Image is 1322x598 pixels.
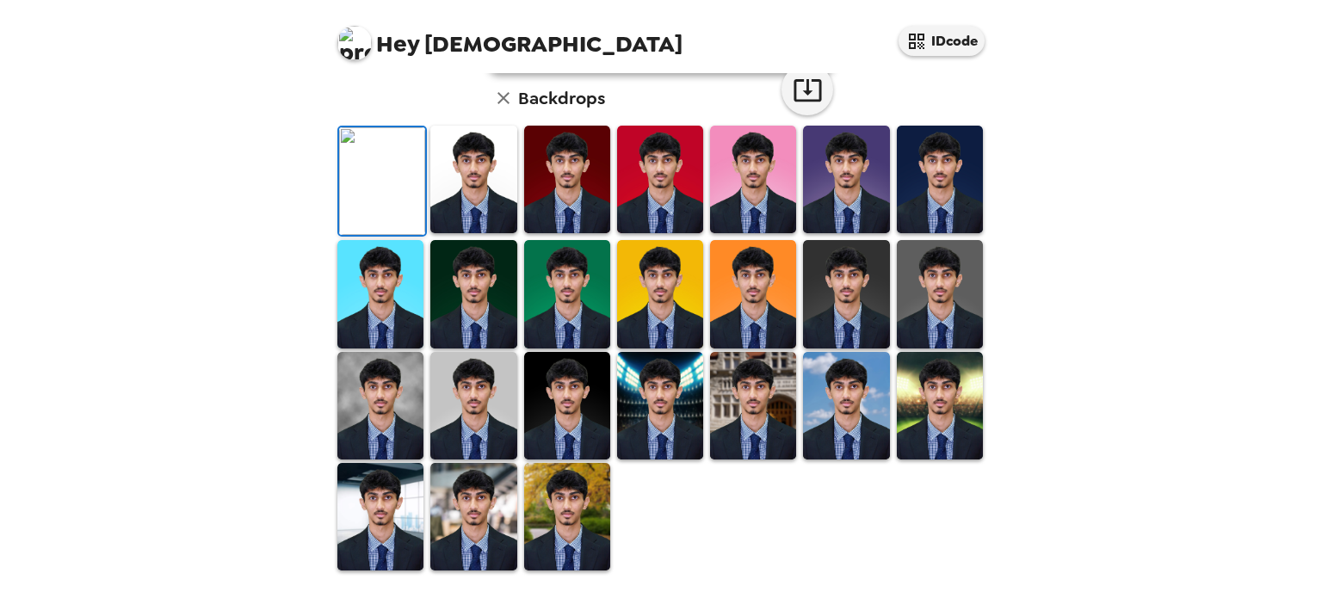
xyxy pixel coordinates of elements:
[899,26,985,56] button: IDcode
[337,17,683,56] span: [DEMOGRAPHIC_DATA]
[337,26,372,60] img: profile pic
[518,84,605,112] h6: Backdrops
[339,127,425,235] img: Original
[376,28,419,59] span: Hey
